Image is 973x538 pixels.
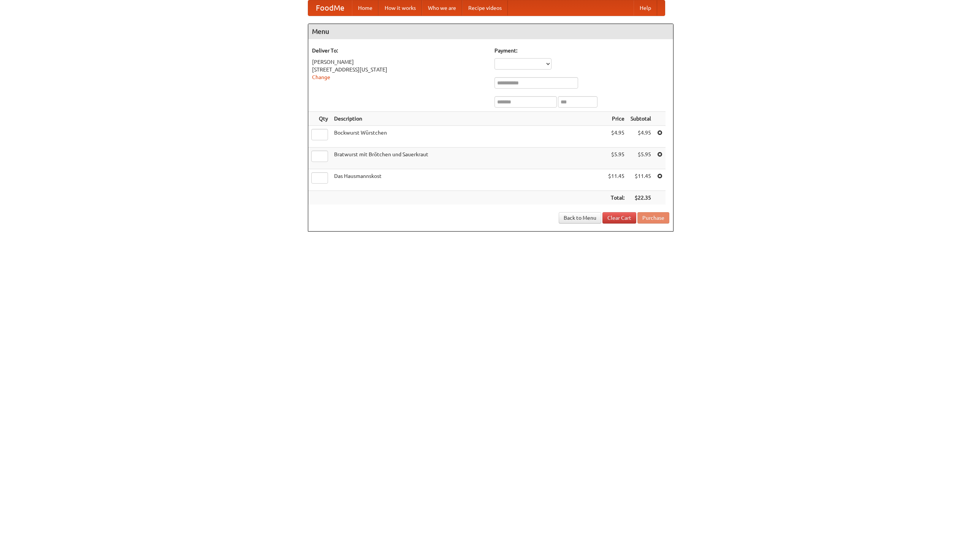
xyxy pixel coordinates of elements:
[331,148,605,169] td: Bratwurst mit Brötchen und Sauerkraut
[628,191,654,205] th: $22.35
[331,112,605,126] th: Description
[605,112,628,126] th: Price
[628,112,654,126] th: Subtotal
[308,0,352,16] a: FoodMe
[628,148,654,169] td: $5.95
[379,0,422,16] a: How it works
[602,212,636,224] a: Clear Cart
[559,212,601,224] a: Back to Menu
[308,24,673,39] h4: Menu
[628,126,654,148] td: $4.95
[637,212,669,224] button: Purchase
[605,126,628,148] td: $4.95
[312,74,330,80] a: Change
[312,47,487,54] h5: Deliver To:
[308,112,331,126] th: Qty
[352,0,379,16] a: Home
[312,58,487,66] div: [PERSON_NAME]
[634,0,657,16] a: Help
[331,169,605,191] td: Das Hausmannskost
[494,47,669,54] h5: Payment:
[605,191,628,205] th: Total:
[422,0,462,16] a: Who we are
[331,126,605,148] td: Bockwurst Würstchen
[462,0,508,16] a: Recipe videos
[605,148,628,169] td: $5.95
[628,169,654,191] td: $11.45
[312,66,487,73] div: [STREET_ADDRESS][US_STATE]
[605,169,628,191] td: $11.45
